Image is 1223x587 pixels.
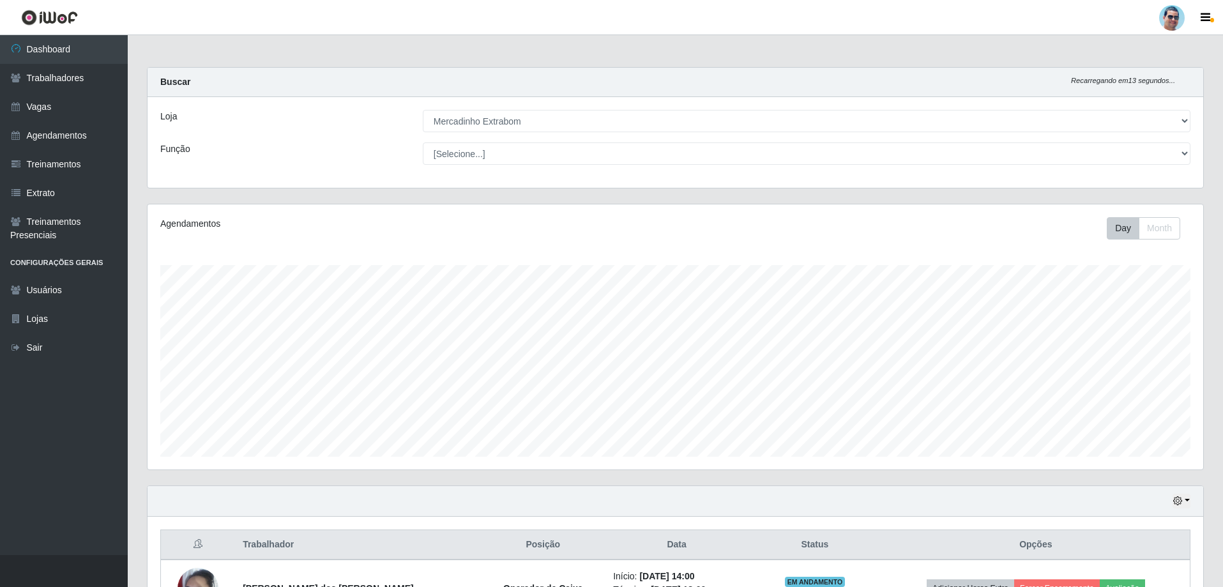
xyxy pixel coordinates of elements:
label: Loja [160,110,177,123]
div: First group [1107,217,1180,240]
label: Função [160,142,190,156]
time: [DATE] 14:00 [639,571,694,581]
strong: Buscar [160,77,190,87]
th: Opções [882,530,1190,560]
i: Recarregando em 13 segundos... [1071,77,1175,84]
th: Trabalhador [235,530,480,560]
div: Toolbar with button groups [1107,217,1190,240]
th: Posição [480,530,605,560]
li: Início: [613,570,740,583]
button: Month [1139,217,1180,240]
button: Day [1107,217,1139,240]
th: Data [605,530,748,560]
div: Agendamentos [160,217,579,231]
span: EM ANDAMENTO [785,577,846,587]
th: Status [748,530,882,560]
img: CoreUI Logo [21,10,78,26]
